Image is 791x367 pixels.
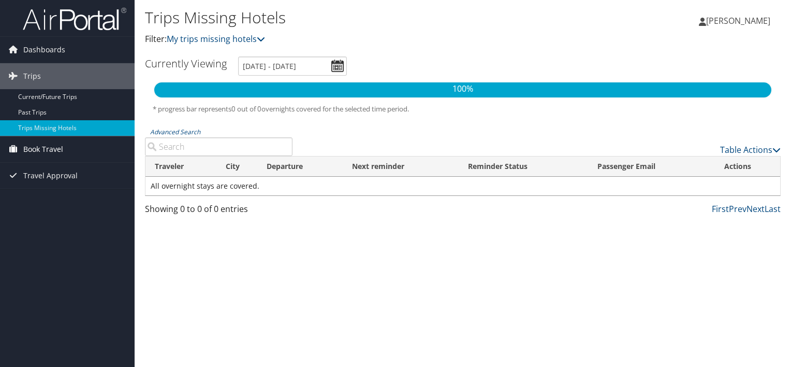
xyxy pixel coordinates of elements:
[150,128,200,136] a: Advanced Search
[145,157,216,177] th: Traveler: activate to sort column ascending
[23,63,41,89] span: Trips
[720,144,781,156] a: Table Actions
[145,203,292,220] div: Showing 0 to 0 of 0 entries
[145,7,569,29] h1: Trips Missing Hotels
[459,157,588,177] th: Reminder Status
[154,82,771,96] p: 100%
[343,157,459,177] th: Next reminder
[216,157,257,177] th: City: activate to sort column ascending
[588,157,715,177] th: Passenger Email: activate to sort column ascending
[746,203,765,215] a: Next
[167,33,265,45] a: My trips missing hotels
[145,137,292,156] input: Advanced Search
[699,5,781,36] a: [PERSON_NAME]
[23,136,63,162] span: Book Travel
[238,57,347,76] input: [DATE] - [DATE]
[257,157,343,177] th: Departure: activate to sort column descending
[23,163,78,189] span: Travel Approval
[145,33,569,46] p: Filter:
[145,57,227,70] h3: Currently Viewing
[712,203,729,215] a: First
[23,7,126,31] img: airportal-logo.png
[765,203,781,215] a: Last
[729,203,746,215] a: Prev
[153,104,773,114] h5: * progress bar represents overnights covered for the selected time period.
[706,15,770,26] span: [PERSON_NAME]
[145,177,780,195] td: All overnight stays are covered.
[715,157,780,177] th: Actions
[23,37,65,63] span: Dashboards
[231,104,261,114] span: 0 out of 0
